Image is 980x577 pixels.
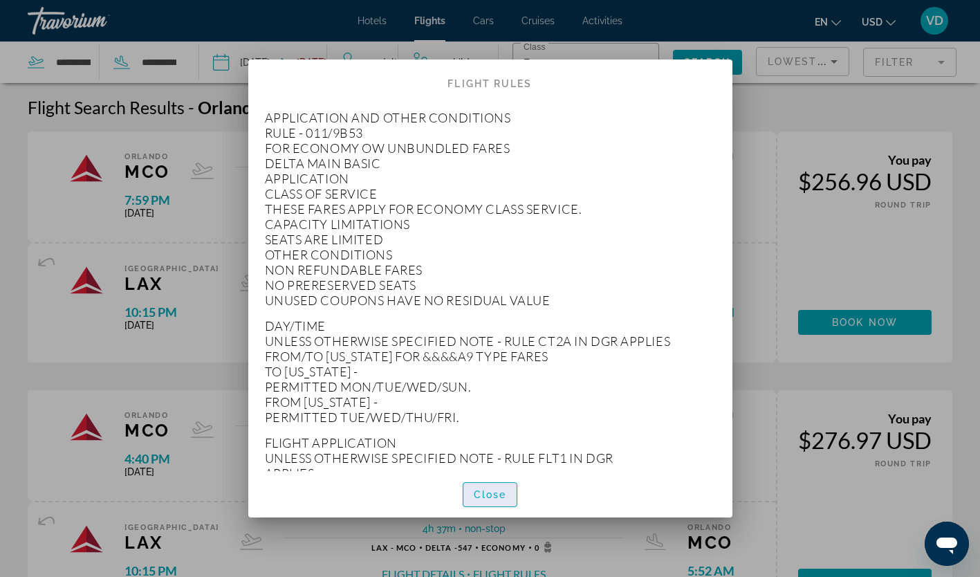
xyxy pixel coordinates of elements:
[265,435,716,542] p: FLIGHT APPLICATION UNLESS OTHERWISE SPECIFIED NOTE - RULE FLT1 IN DGR APPLIES UNLESS OTHERWISE SP...
[265,110,716,308] p: APPLICATION AND OTHER CONDITIONS RULE - 011/9B53 FOR ECONOMY OW UNBUNDLED FARES DELTA MAIN BASIC ...
[474,489,507,500] span: Close
[463,482,518,507] button: Close
[925,522,969,566] iframe: Button to launch messaging window
[265,318,716,425] p: DAY/TIME UNLESS OTHERWISE SPECIFIED NOTE - RULE CT2A IN DGR APPLIES FROM/TO [US_STATE] FOR &&&&A9...
[248,59,732,95] h2: Flight Rules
